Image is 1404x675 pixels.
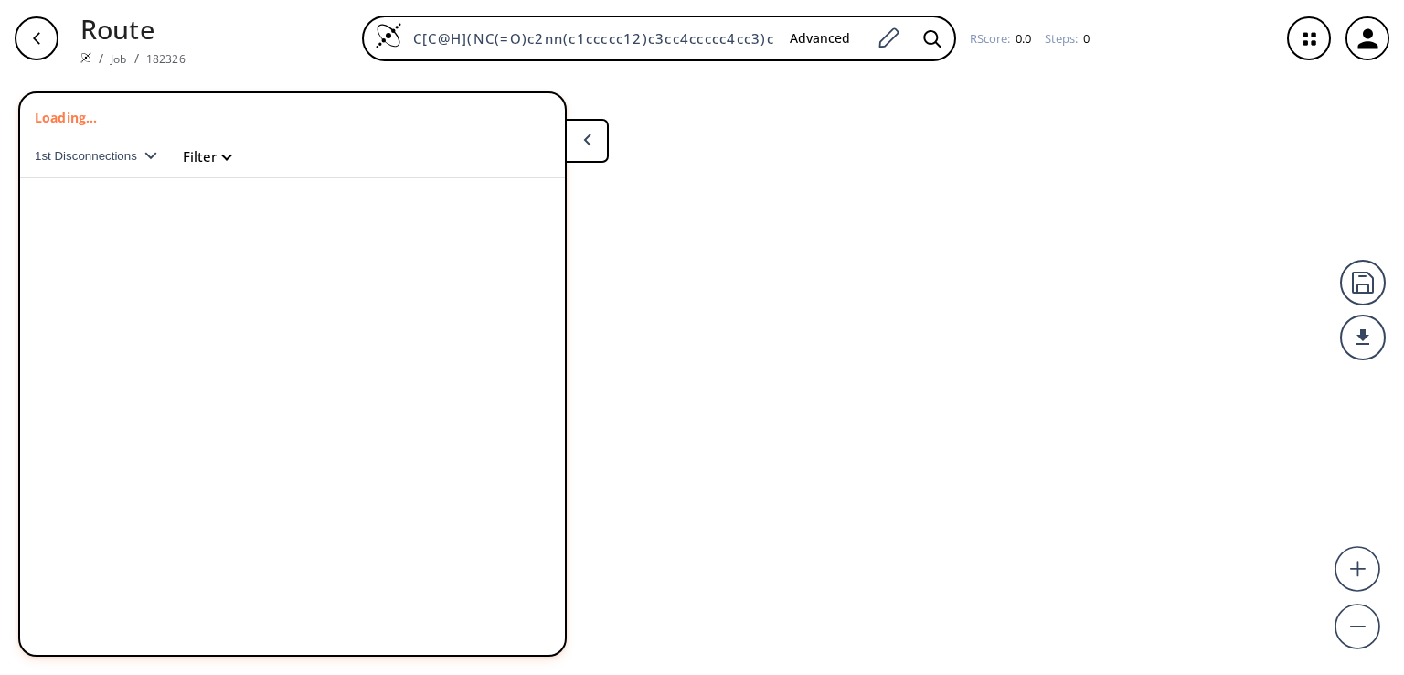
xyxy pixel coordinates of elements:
div: RScore : [970,33,1031,45]
input: Enter SMILES [402,29,775,48]
span: 1st Disconnections [35,149,144,163]
button: 1st Disconnections [35,134,172,178]
img: Spaya logo [80,52,91,63]
p: Loading... [35,108,98,127]
span: 0.0 [1013,30,1031,47]
button: Advanced [775,22,865,56]
img: Logo Spaya [375,22,402,49]
div: Steps : [1045,33,1090,45]
button: Filter [172,150,230,164]
li: / [99,48,103,68]
a: 182326 [146,51,186,67]
p: Route [80,9,186,48]
a: Job [111,51,126,67]
span: 0 [1080,30,1090,47]
li: / [134,48,139,68]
